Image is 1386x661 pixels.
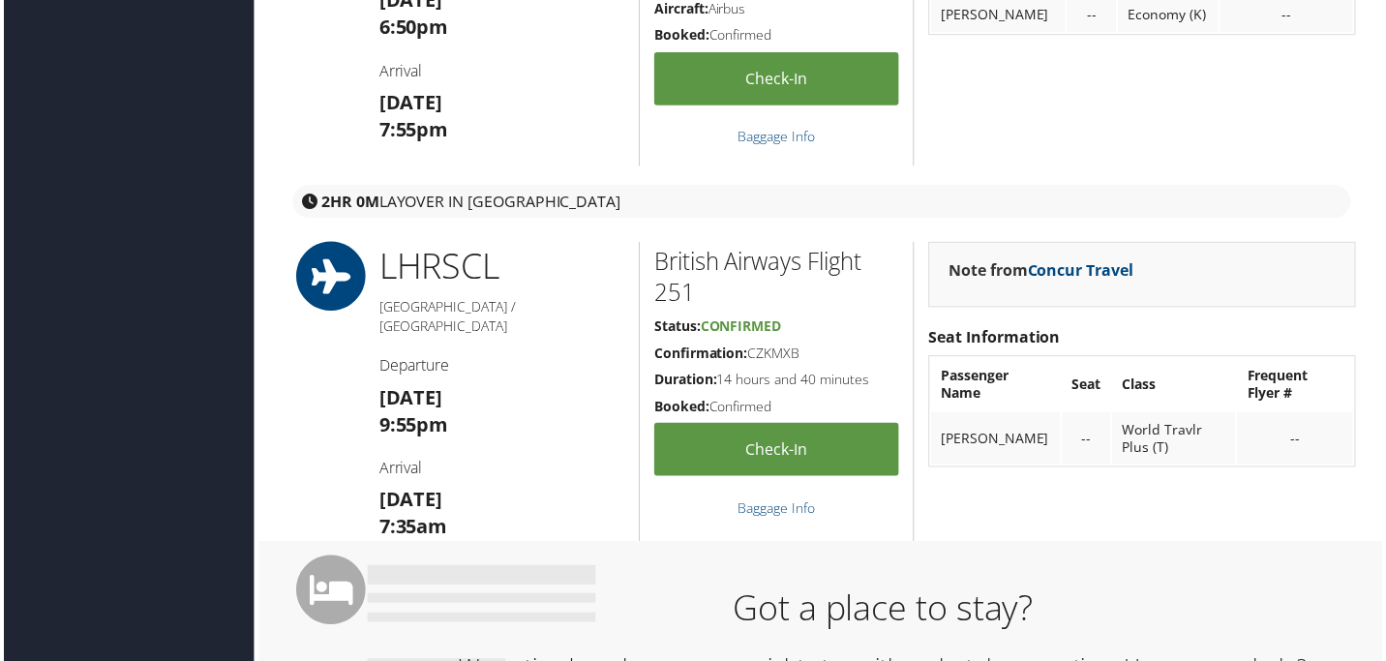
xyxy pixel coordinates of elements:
th: Frequent Flyer # [1241,360,1357,412]
strong: [DATE] [377,89,441,115]
td: [PERSON_NAME] [933,414,1063,466]
strong: 9:55pm [377,413,447,439]
a: Check-in [654,425,900,478]
h2: British Airways Flight 251 [654,246,900,311]
div: -- [1074,432,1103,449]
strong: Status: [654,318,701,337]
h5: 14 hours and 40 minutes [654,372,900,391]
h5: Confirmed [654,399,900,418]
th: Seat [1065,360,1113,412]
strong: 7:35am [377,516,446,542]
strong: Seat Information [930,328,1063,349]
strong: Booked: [654,399,709,417]
div: layover in [GEOGRAPHIC_DATA] [290,186,1355,219]
a: Baggage Info [738,128,816,146]
h4: Departure [377,356,624,377]
div: -- [1250,432,1347,449]
h4: Arrival [377,60,624,81]
a: Baggage Info [738,501,816,520]
th: Class [1115,360,1239,412]
th: Passenger Name [933,360,1063,412]
h5: CZKMXB [654,346,900,365]
strong: 7:55pm [377,116,447,142]
strong: Confirmation: [654,346,748,364]
strong: Booked: [654,25,709,44]
h5: Confirmed [654,25,900,45]
strong: 2HR 0M [319,192,377,213]
div: -- [1233,6,1347,23]
strong: Note from [950,260,1136,282]
a: Concur Travel [1030,260,1136,282]
strong: 6:50pm [377,14,447,40]
h1: LHR SCL [377,243,624,291]
span: Confirmed [701,318,782,337]
strong: [DATE] [377,489,441,515]
strong: Duration: [654,372,717,390]
h5: [GEOGRAPHIC_DATA] / [GEOGRAPHIC_DATA] [377,299,624,337]
td: World Travlr Plus (T) [1115,414,1239,466]
a: Check-in [654,52,900,105]
div: -- [1079,6,1109,23]
h4: Arrival [377,460,624,481]
strong: [DATE] [377,386,441,412]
